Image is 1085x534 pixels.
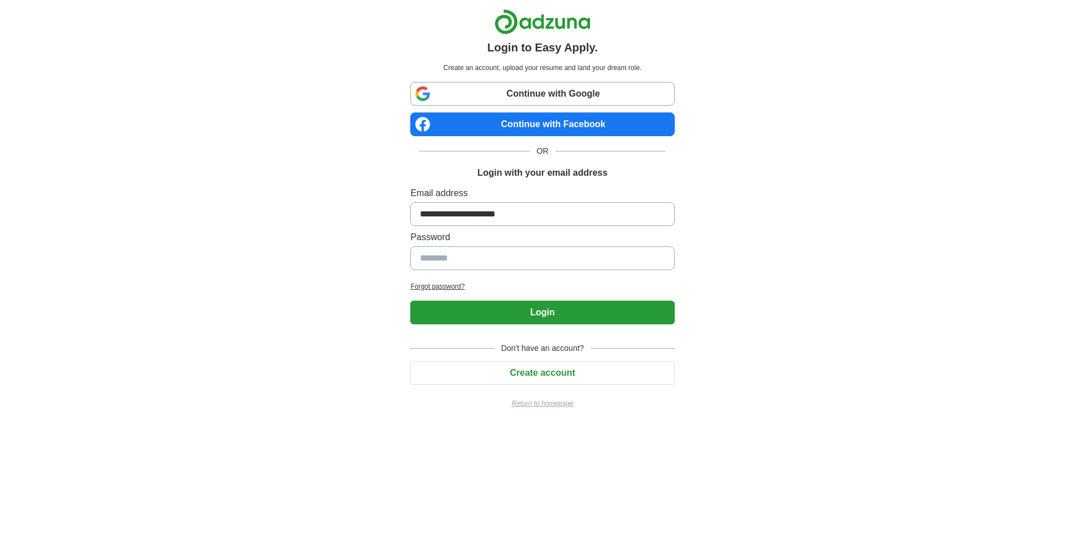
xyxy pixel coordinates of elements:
[478,166,607,180] h1: Login with your email address
[410,186,674,200] label: Email address
[410,361,674,385] button: Create account
[494,342,591,354] span: Don't have an account?
[494,9,591,34] img: Adzuna logo
[410,281,674,292] a: Forgot password?
[410,82,674,106] a: Continue with Google
[530,145,555,157] span: OR
[487,39,598,56] h1: Login to Easy Apply.
[410,398,674,409] a: Return to homepage
[413,63,672,73] p: Create an account, upload your resume and land your dream role.
[410,301,674,324] button: Login
[410,112,674,136] a: Continue with Facebook
[410,368,674,377] a: Create account
[410,231,674,244] label: Password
